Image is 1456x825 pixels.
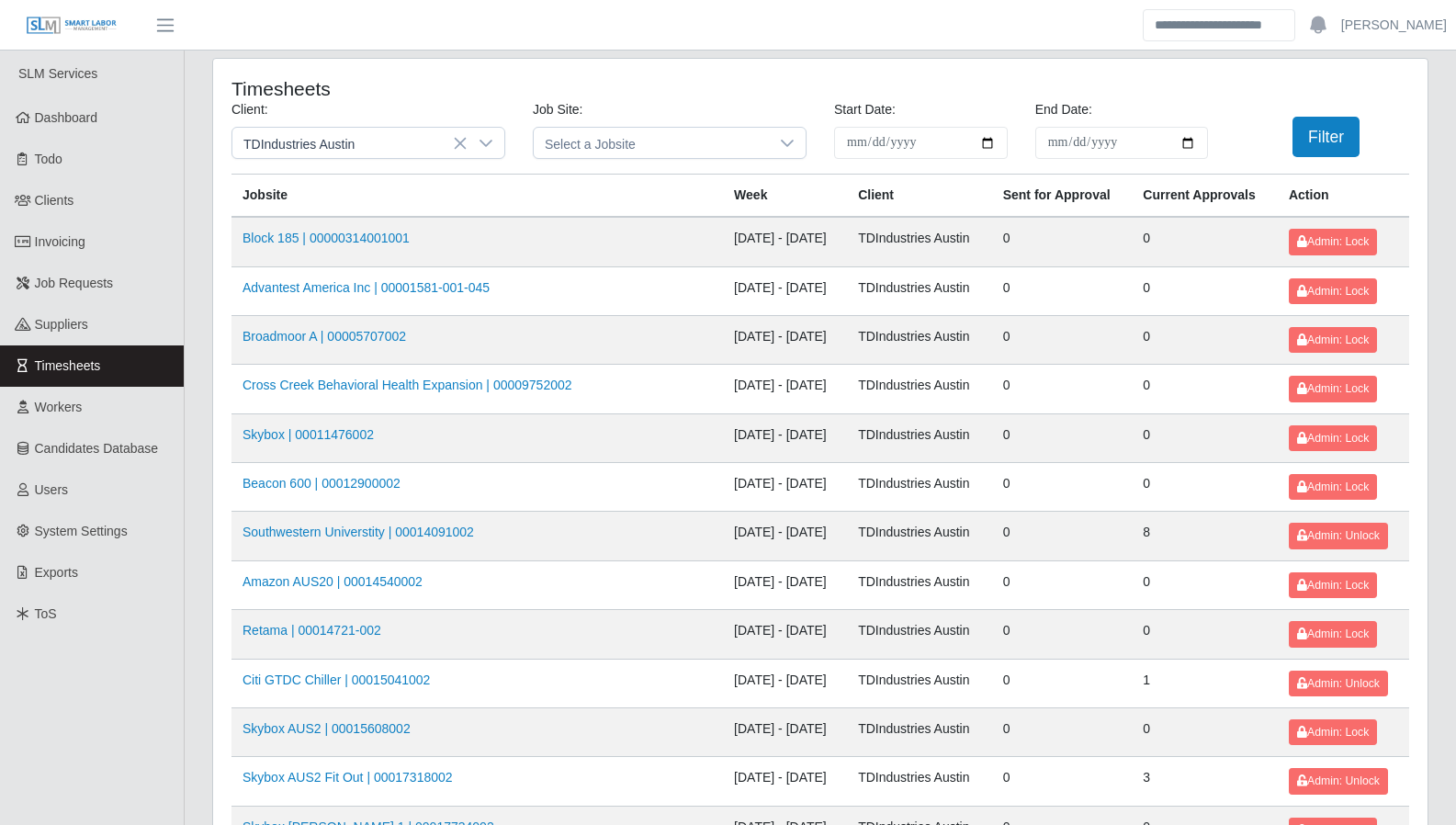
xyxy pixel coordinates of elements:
[723,413,847,462] td: [DATE] - [DATE]
[243,476,401,491] a: Beacon 600 | 00012900002
[1035,100,1092,119] label: End Date:
[992,707,1133,756] td: 0
[847,365,992,413] td: TDIndustries Austin
[992,413,1133,462] td: 0
[1297,382,1369,395] span: Admin: Lock
[1289,719,1377,745] button: Admin: Lock
[847,413,992,462] td: TDIndustries Austin
[243,574,423,589] a: Amazon AUS20 | 00014540002
[243,525,474,539] a: Southwestern Universtity | 00014091002
[1289,327,1377,353] button: Admin: Lock
[847,707,992,756] td: TDIndustries Austin
[992,315,1133,364] td: 0
[35,482,69,497] span: Users
[992,463,1133,512] td: 0
[35,441,159,456] span: Candidates Database
[243,329,406,344] a: Broadmoor A | 00005707002
[723,217,847,266] td: [DATE] - [DATE]
[231,77,706,100] h4: Timesheets
[1289,229,1377,254] button: Admin: Lock
[1132,365,1278,413] td: 0
[992,560,1133,609] td: 0
[723,757,847,806] td: [DATE] - [DATE]
[723,266,847,315] td: [DATE] - [DATE]
[1289,671,1388,696] button: Admin: Unlock
[243,280,490,295] a: Advantest America Inc | 00001581-001-045
[1289,474,1377,500] button: Admin: Lock
[1289,523,1388,548] button: Admin: Unlock
[534,128,769,158] span: Select a Jobsite
[1289,278,1377,304] button: Admin: Lock
[1132,610,1278,659] td: 0
[992,175,1133,218] th: Sent for Approval
[35,110,98,125] span: Dashboard
[723,560,847,609] td: [DATE] - [DATE]
[1297,579,1369,592] span: Admin: Lock
[1132,266,1278,315] td: 0
[847,610,992,659] td: TDIndustries Austin
[847,659,992,707] td: TDIndustries Austin
[723,463,847,512] td: [DATE] - [DATE]
[26,16,118,36] img: SLM Logo
[723,659,847,707] td: [DATE] - [DATE]
[1297,285,1369,298] span: Admin: Lock
[1132,463,1278,512] td: 0
[533,100,582,119] label: Job Site:
[1297,333,1369,346] span: Admin: Lock
[1341,16,1447,35] a: [PERSON_NAME]
[992,512,1133,560] td: 0
[1132,659,1278,707] td: 1
[1132,175,1278,218] th: Current Approvals
[723,315,847,364] td: [DATE] - [DATE]
[243,623,381,638] a: Retama | 00014721-002
[723,707,847,756] td: [DATE] - [DATE]
[1143,9,1295,41] input: Search
[847,266,992,315] td: TDIndustries Austin
[1132,707,1278,756] td: 0
[35,400,83,414] span: Workers
[1132,413,1278,462] td: 0
[1297,235,1369,248] span: Admin: Lock
[1297,726,1369,739] span: Admin: Lock
[1132,217,1278,266] td: 0
[723,175,847,218] th: Week
[1297,480,1369,493] span: Admin: Lock
[35,193,74,208] span: Clients
[1132,757,1278,806] td: 3
[847,315,992,364] td: TDIndustries Austin
[243,721,411,736] a: Skybox AUS2 | 00015608002
[723,610,847,659] td: [DATE] - [DATE]
[1289,621,1377,647] button: Admin: Lock
[35,565,78,580] span: Exports
[231,100,268,119] label: Client:
[35,358,101,373] span: Timesheets
[1297,432,1369,445] span: Admin: Lock
[847,757,992,806] td: TDIndustries Austin
[1297,529,1380,542] span: Admin: Unlock
[35,234,85,249] span: Invoicing
[1132,315,1278,364] td: 0
[1289,376,1377,401] button: Admin: Lock
[1289,768,1388,794] button: Admin: Unlock
[847,512,992,560] td: TDIndustries Austin
[243,378,572,392] a: Cross Creek Behavioral Health Expansion | 00009752002
[992,217,1133,266] td: 0
[35,276,114,290] span: Job Requests
[723,512,847,560] td: [DATE] - [DATE]
[1289,425,1377,451] button: Admin: Lock
[1297,774,1380,787] span: Admin: Unlock
[18,66,97,81] span: SLM Services
[992,610,1133,659] td: 0
[231,175,723,218] th: Jobsite
[35,606,57,621] span: ToS
[1132,512,1278,560] td: 8
[847,217,992,266] td: TDIndustries Austin
[1278,175,1409,218] th: Action
[1297,627,1369,640] span: Admin: Lock
[35,152,62,166] span: Todo
[1297,677,1380,690] span: Admin: Unlock
[992,266,1133,315] td: 0
[723,365,847,413] td: [DATE] - [DATE]
[847,175,992,218] th: Client
[847,463,992,512] td: TDIndustries Austin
